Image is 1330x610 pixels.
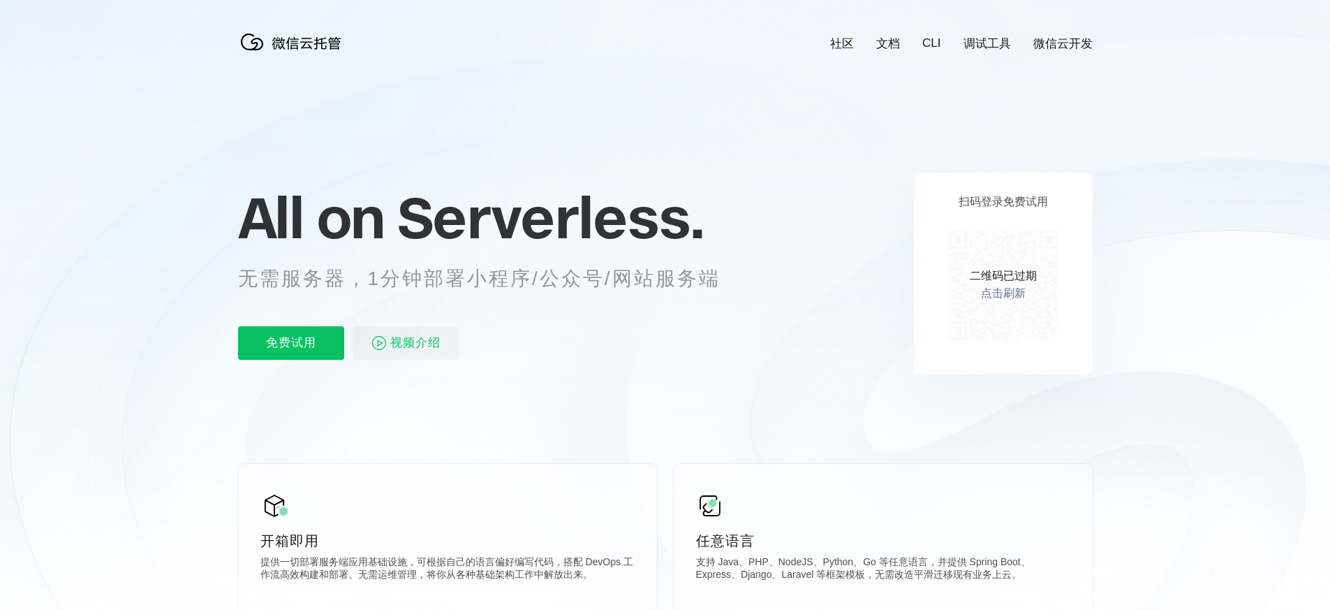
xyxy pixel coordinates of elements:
[238,265,746,293] p: 无需服务器，1分钟部署小程序/公众号/网站服务端
[959,195,1048,210] p: 扫码登录免费试用
[970,269,1037,284] p: 二维码已过期
[238,46,350,58] a: 微信云托管
[390,326,441,360] span: 视频介绍
[260,531,635,551] p: 开箱即用
[371,335,387,351] img: video_play.svg
[696,556,1070,584] p: 支持 Java、PHP、NodeJS、Python、Go 等任意语言，并提供 Spring Boot、Express、Django、Laravel 等框架模板，无需改造平滑迁移现有业务上云。
[981,286,1026,301] a: 点击刷新
[260,556,635,584] p: 提供一切部署服务端应用基础设施，可根据自己的语言偏好编写代码，搭配 DevOps 工作流高效构建和部署。无需运维管理，将你从各种基础架构工作中解放出来。
[1033,36,1093,52] a: 微信云开发
[963,36,1011,52] a: 调试工具
[922,36,940,50] a: CLI
[238,326,344,360] p: 免费试用
[696,531,1070,551] p: 任意语言
[238,28,350,56] img: 微信云托管
[876,36,900,52] a: 文档
[830,36,854,52] a: 社区
[397,182,704,252] span: Serverless.
[238,182,384,252] span: All on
